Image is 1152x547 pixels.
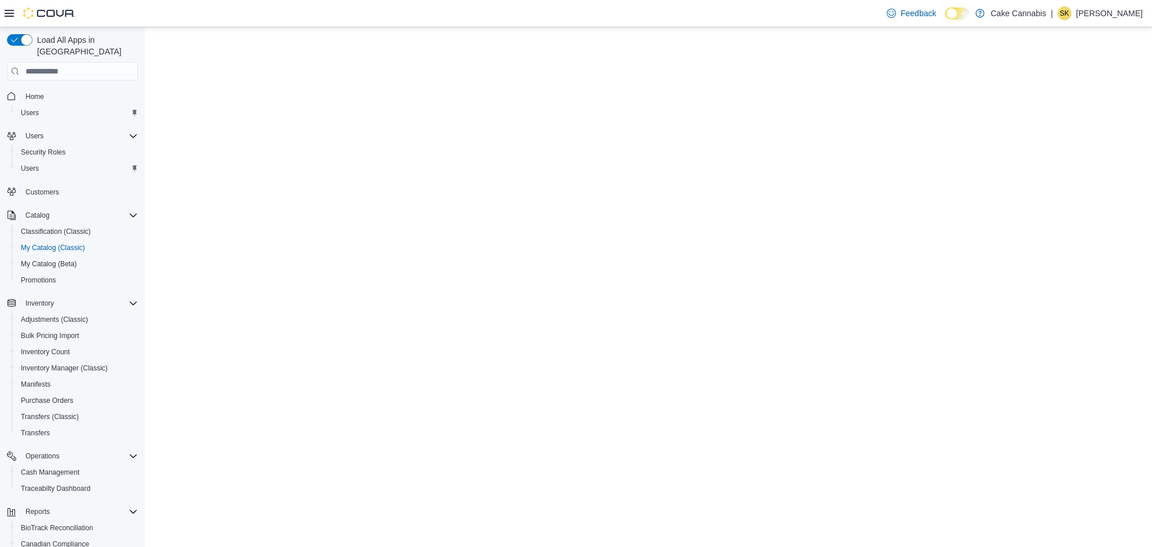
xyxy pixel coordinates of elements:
button: Inventory Count [12,344,142,360]
button: Users [12,160,142,177]
div: Samuel Keathley [1058,6,1071,20]
button: Transfers (Classic) [12,409,142,425]
span: Classification (Classic) [16,225,138,238]
a: Inventory Count [16,345,75,359]
p: Cake Cannabis [990,6,1046,20]
span: Manifests [21,380,50,389]
a: Promotions [16,273,61,287]
button: Inventory [21,296,58,310]
span: Classification (Classic) [21,227,91,236]
span: Transfers [16,426,138,440]
button: Adjustments (Classic) [12,311,142,328]
button: Users [2,128,142,144]
span: Operations [21,449,138,463]
span: My Catalog (Classic) [16,241,138,255]
button: Operations [2,448,142,464]
a: My Catalog (Beta) [16,257,82,271]
a: Transfers (Classic) [16,410,83,424]
span: Inventory Count [21,347,70,357]
span: Customers [21,185,138,199]
span: Inventory Count [16,345,138,359]
button: Promotions [12,272,142,288]
span: Inventory [25,299,54,308]
button: Users [21,129,48,143]
button: Transfers [12,425,142,441]
span: Security Roles [21,148,65,157]
a: Users [16,161,43,175]
span: Feedback [901,8,936,19]
span: Inventory Manager (Classic) [21,364,108,373]
span: Home [21,89,138,103]
span: Adjustments (Classic) [16,313,138,326]
a: Customers [21,185,64,199]
span: Transfers (Classic) [21,412,79,421]
button: My Catalog (Classic) [12,240,142,256]
button: Reports [21,505,54,519]
a: Home [21,90,49,104]
span: Users [16,106,138,120]
img: Cova [23,8,75,19]
span: Reports [25,507,50,516]
button: Reports [2,504,142,520]
span: Inventory [21,296,138,310]
span: Traceabilty Dashboard [21,484,90,493]
a: Manifests [16,377,55,391]
span: My Catalog (Beta) [21,259,77,269]
span: BioTrack Reconciliation [16,521,138,535]
button: Traceabilty Dashboard [12,480,142,497]
span: Load All Apps in [GEOGRAPHIC_DATA] [32,34,138,57]
button: Manifests [12,376,142,392]
button: Catalog [21,208,54,222]
span: Catalog [21,208,138,222]
button: BioTrack Reconciliation [12,520,142,536]
a: Purchase Orders [16,394,78,408]
span: Traceabilty Dashboard [16,482,138,495]
button: Purchase Orders [12,392,142,409]
span: My Catalog (Beta) [16,257,138,271]
span: Customers [25,188,59,197]
span: Bulk Pricing Import [21,331,79,340]
span: Promotions [16,273,138,287]
a: Classification (Classic) [16,225,96,238]
button: Bulk Pricing Import [12,328,142,344]
p: [PERSON_NAME] [1076,6,1143,20]
a: Traceabilty Dashboard [16,482,95,495]
span: Cash Management [21,468,79,477]
span: BioTrack Reconciliation [21,523,93,533]
span: Operations [25,451,60,461]
span: Users [16,161,138,175]
button: Home [2,87,142,104]
button: My Catalog (Beta) [12,256,142,272]
span: Security Roles [16,145,138,159]
a: My Catalog (Classic) [16,241,90,255]
span: Promotions [21,276,56,285]
span: Adjustments (Classic) [21,315,88,324]
span: Users [21,164,39,173]
span: Inventory Manager (Classic) [16,361,138,375]
span: My Catalog (Classic) [21,243,85,252]
button: Catalog [2,207,142,223]
span: Bulk Pricing Import [16,329,138,343]
span: Purchase Orders [21,396,74,405]
a: Feedback [882,2,941,25]
a: Bulk Pricing Import [16,329,84,343]
span: Transfers (Classic) [16,410,138,424]
span: Purchase Orders [16,394,138,408]
button: Operations [21,449,64,463]
span: Users [21,108,39,118]
span: SK [1060,6,1069,20]
span: Reports [21,505,138,519]
a: Security Roles [16,145,70,159]
a: Cash Management [16,465,84,479]
a: Transfers [16,426,54,440]
span: Users [21,129,138,143]
span: Cash Management [16,465,138,479]
span: Transfers [21,428,50,438]
button: Inventory [2,295,142,311]
span: Users [25,131,43,141]
button: Classification (Classic) [12,223,142,240]
p: | [1051,6,1053,20]
span: Home [25,92,44,101]
a: Inventory Manager (Classic) [16,361,112,375]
